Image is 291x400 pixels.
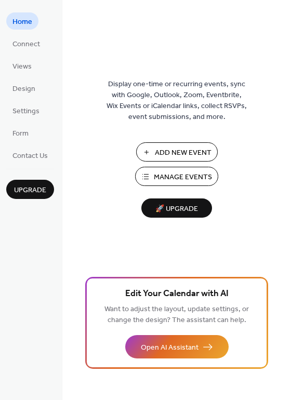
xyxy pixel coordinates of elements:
[154,172,212,183] span: Manage Events
[135,167,218,186] button: Manage Events
[125,335,229,358] button: Open AI Assistant
[6,124,35,141] a: Form
[6,57,38,74] a: Views
[104,302,249,327] span: Want to adjust the layout, update settings, or change the design? The assistant can help.
[6,102,46,119] a: Settings
[6,35,46,52] a: Connect
[107,79,247,123] span: Display one-time or recurring events, sync with Google, Outlook, Zoom, Eventbrite, Wix Events or ...
[6,79,42,97] a: Design
[141,342,199,353] span: Open AI Assistant
[6,146,54,164] a: Contact Us
[12,61,32,72] span: Views
[136,142,218,162] button: Add New Event
[125,287,229,301] span: Edit Your Calendar with AI
[14,185,46,196] span: Upgrade
[155,148,211,158] span: Add New Event
[12,128,29,139] span: Form
[148,202,206,216] span: 🚀 Upgrade
[6,180,54,199] button: Upgrade
[12,106,39,117] span: Settings
[6,12,38,30] a: Home
[12,84,35,95] span: Design
[12,17,32,28] span: Home
[141,198,212,218] button: 🚀 Upgrade
[12,151,48,162] span: Contact Us
[12,39,40,50] span: Connect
